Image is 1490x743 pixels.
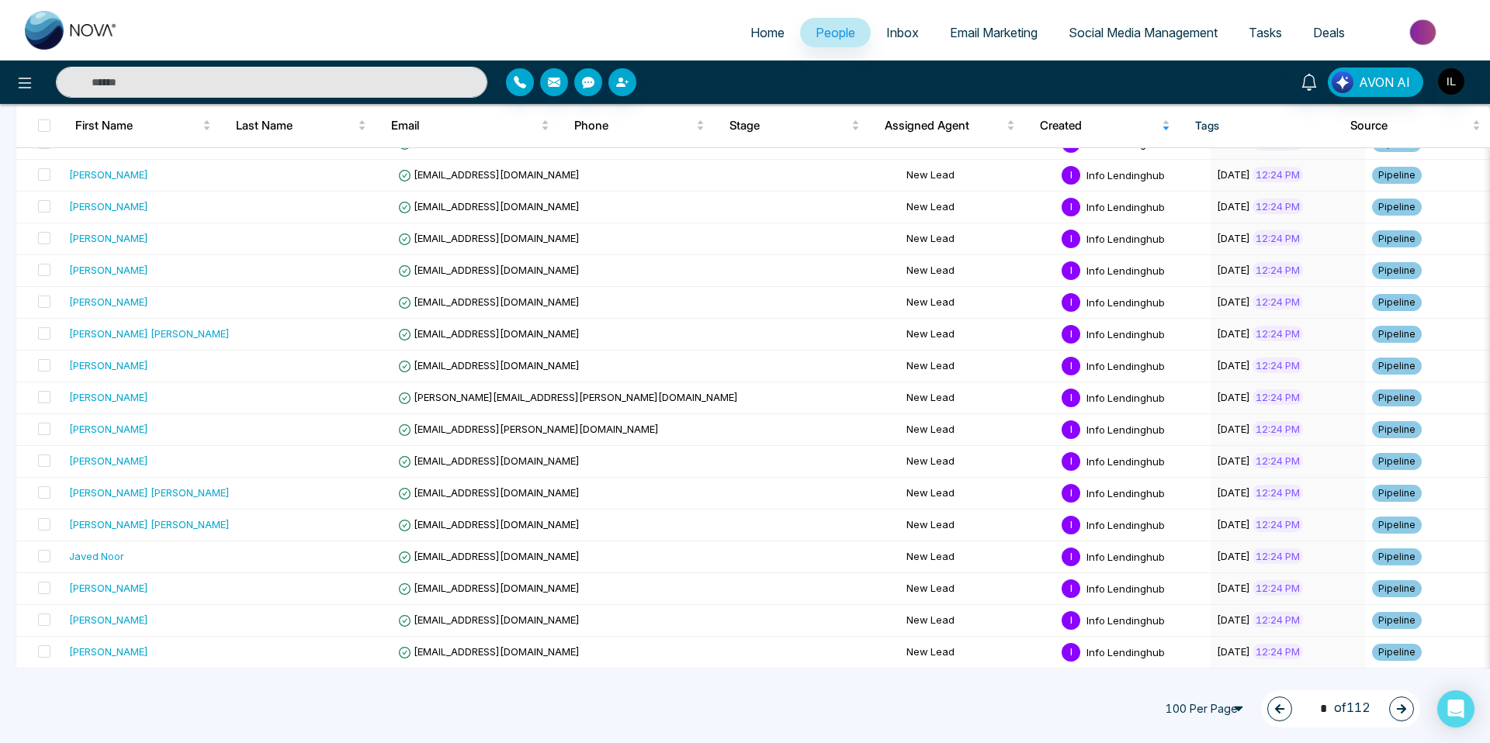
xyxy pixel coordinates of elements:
span: Created [1040,116,1159,135]
span: [PERSON_NAME][EMAIL_ADDRESS][PERSON_NAME][DOMAIN_NAME] [398,391,738,403]
span: [EMAIL_ADDRESS][DOMAIN_NAME] [398,232,580,244]
span: I [1062,611,1080,630]
span: Info Lendinghub [1086,232,1165,244]
span: Pipeline [1372,612,1422,629]
span: [EMAIL_ADDRESS][DOMAIN_NAME] [398,486,580,499]
span: 12:24 PM [1253,358,1303,373]
span: Pipeline [1372,485,1422,502]
div: [PERSON_NAME] [69,389,148,405]
span: First Name [75,116,199,135]
span: [DATE] [1217,518,1250,530]
span: 12:24 PM [1253,326,1303,341]
span: I [1062,230,1080,248]
span: [EMAIL_ADDRESS][DOMAIN_NAME] [398,327,580,340]
span: [DATE] [1217,359,1250,371]
span: Info Lendinghub [1086,359,1165,371]
a: People [800,18,871,47]
td: New Lead [900,255,1055,287]
span: Info Lendinghub [1086,327,1165,340]
span: Source [1350,116,1469,135]
span: 12:24 PM [1253,294,1303,309]
img: Market-place.gif [1368,15,1481,50]
td: New Lead [900,510,1055,541]
span: [EMAIL_ADDRESS][DOMAIN_NAME] [398,645,580,658]
span: Info Lendinghub [1086,264,1165,276]
a: Home [735,18,800,47]
span: I [1062,452,1080,471]
span: 12:24 PM [1253,612,1303,627]
th: Tags [1183,104,1338,147]
th: Phone [562,104,717,147]
span: [DATE] [1217,582,1250,594]
th: Last Name [223,104,379,147]
span: I [1062,643,1080,662]
span: [EMAIL_ADDRESS][DOMAIN_NAME] [398,454,580,467]
span: [DATE] [1217,200,1250,213]
th: Stage [717,104,872,147]
span: [DATE] [1217,391,1250,403]
a: Email Marketing [934,18,1053,47]
span: 12:24 PM [1253,262,1303,278]
span: Info Lendinghub [1086,613,1165,626]
span: Info Lendinghub [1086,582,1165,594]
span: I [1062,198,1080,216]
span: Pipeline [1372,294,1422,311]
div: [PERSON_NAME] [69,580,148,596]
span: of 112 [1311,698,1370,719]
div: Open Intercom Messenger [1437,690,1474,727]
span: Email Marketing [950,25,1038,40]
span: Pipeline [1372,421,1422,438]
span: Info Lendinghub [1086,168,1165,181]
div: [PERSON_NAME] [PERSON_NAME] [69,517,230,532]
span: Deals [1313,25,1345,40]
td: New Lead [900,319,1055,351]
span: [EMAIL_ADDRESS][DOMAIN_NAME] [398,582,580,594]
td: New Lead [900,223,1055,255]
span: [DATE] [1217,232,1250,244]
td: New Lead [900,478,1055,510]
span: [EMAIL_ADDRESS][DOMAIN_NAME] [398,613,580,626]
span: Tasks [1249,25,1282,40]
span: [DATE] [1217,168,1250,181]
span: [EMAIL_ADDRESS][DOMAIN_NAME] [398,264,580,276]
div: [PERSON_NAME] [69,294,148,309]
span: Pipeline [1372,453,1422,470]
div: [PERSON_NAME] [69,421,148,437]
span: Pipeline [1372,167,1422,184]
span: I [1062,548,1080,566]
span: 12:24 PM [1253,644,1303,659]
span: 12:24 PM [1253,453,1303,468]
span: Info Lendinghub [1086,391,1165,403]
span: Info Lendinghub [1086,645,1165,658]
span: 100 Per Page [1162,696,1255,721]
span: [DATE] [1217,264,1250,276]
span: Pipeline [1372,389,1422,406]
span: Email [391,116,538,135]
span: 12:24 PM [1253,167,1303,182]
span: [DATE] [1217,327,1250,340]
span: Pipeline [1372,199,1422,216]
span: [DATE] [1217,423,1250,435]
span: [EMAIL_ADDRESS][DOMAIN_NAME] [398,550,580,562]
span: 12:24 PM [1253,517,1303,532]
span: Pipeline [1372,262,1422,279]
span: 12:24 PM [1253,199,1303,214]
td: New Lead [900,573,1055,605]
span: [EMAIL_ADDRESS][DOMAIN_NAME] [398,518,580,530]
div: [PERSON_NAME] [69,453,148,468]
td: New Lead [900,351,1055,382]
span: [DATE] [1217,645,1250,658]
td: New Lead [900,287,1055,319]
td: New Lead [900,160,1055,192]
span: [DATE] [1217,454,1250,467]
span: Info Lendinghub [1086,295,1165,308]
span: I [1062,261,1080,280]
div: [PERSON_NAME] [69,199,148,214]
span: I [1062,293,1080,312]
span: I [1062,484,1080,503]
span: Pipeline [1372,580,1422,597]
span: [EMAIL_ADDRESS][PERSON_NAME][DOMAIN_NAME] [398,423,659,435]
th: Assigned Agent [872,104,1027,147]
span: Inbox [886,25,919,40]
span: Pipeline [1372,326,1422,343]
